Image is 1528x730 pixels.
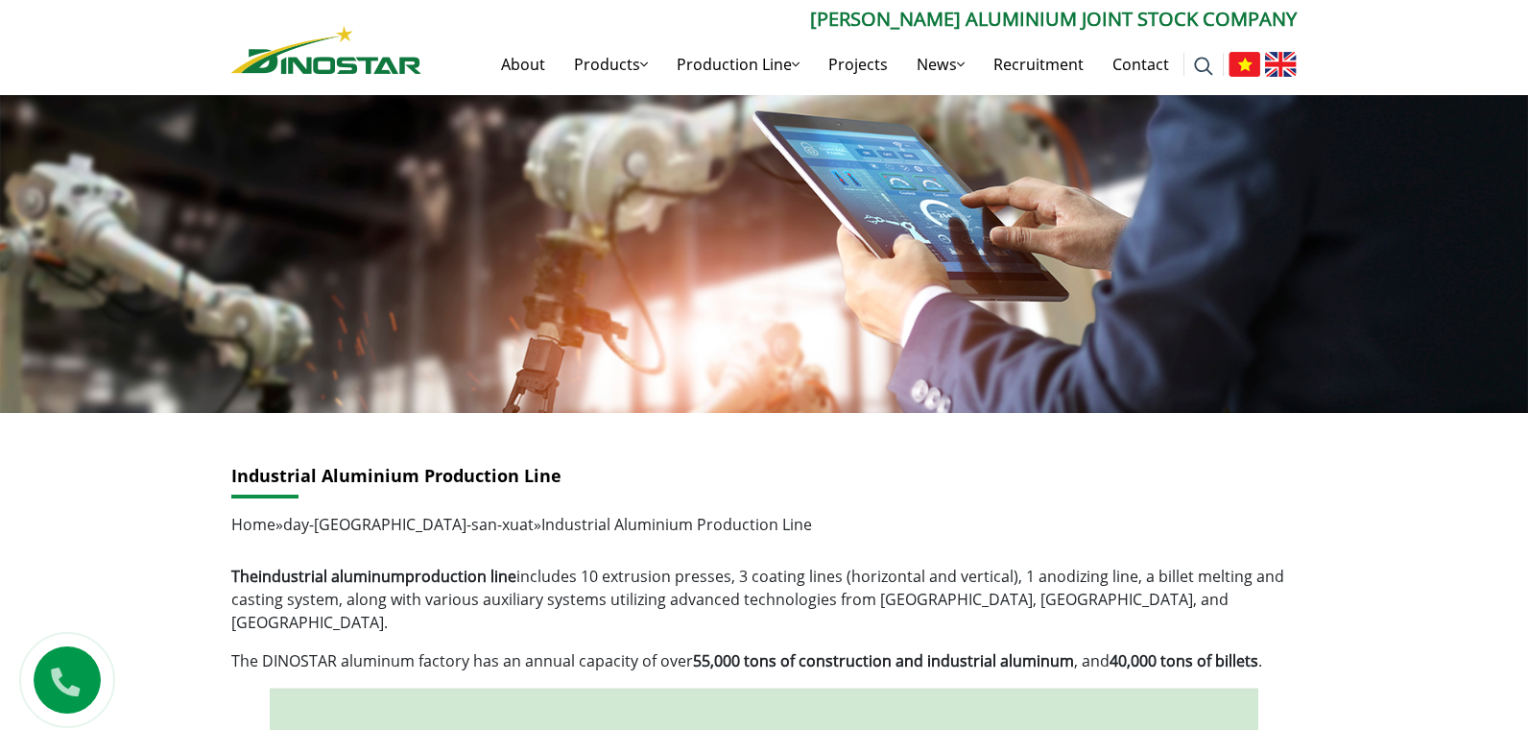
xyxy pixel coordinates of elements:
[231,464,561,487] a: Industrial Aluminium Production Line
[693,650,1074,671] strong: 55,000 tons of construction and industrial aluminum
[662,34,814,95] a: Production Line
[902,34,979,95] a: News
[231,26,421,74] img: Nhôm Dinostar
[231,565,1297,634] p: includes 10 extrusion presses, 3 coating lines (horizontal and vertical), 1 anodizing line, a bil...
[1265,52,1297,77] img: English
[231,514,812,535] span: » »
[979,34,1098,95] a: Recruitment
[560,34,662,95] a: Products
[1229,52,1260,77] img: Tiếng Việt
[258,566,405,587] a: industrial aluminum
[487,34,560,95] a: About
[231,566,516,587] strong: The production line
[1098,34,1183,95] a: Contact
[231,649,1297,672] p: The DINOSTAR aluminum factory has an annual capacity of over , and .
[814,34,902,95] a: Projects
[231,514,275,535] a: Home
[1194,57,1213,76] img: search
[421,5,1297,34] p: [PERSON_NAME] Aluminium Joint Stock Company
[283,514,534,535] a: day-[GEOGRAPHIC_DATA]-san-xuat
[1110,650,1258,671] strong: 40,000 tons of billets
[541,514,812,535] span: Industrial Aluminium Production Line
